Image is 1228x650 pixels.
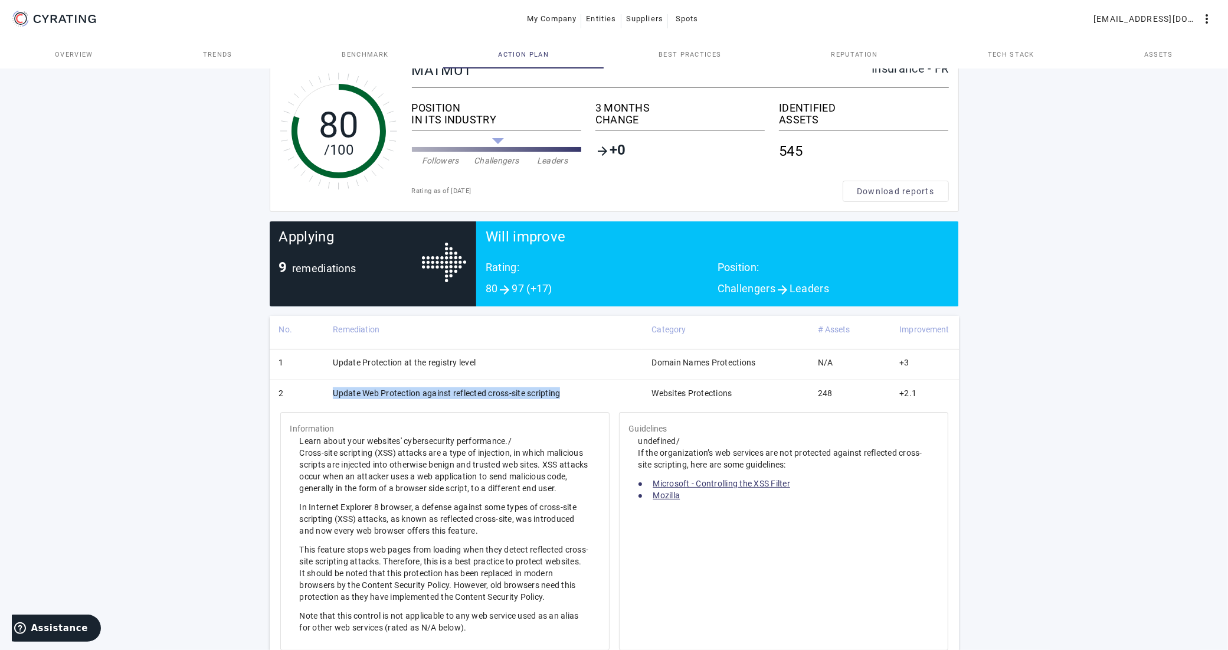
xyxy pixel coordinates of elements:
div: Leaders [525,155,581,166]
td: Websites Protections [642,380,808,411]
tspan: /100 [323,142,353,158]
mat-icon: arrow_forward [498,283,512,297]
button: Spots [668,8,706,30]
span: Download reports [857,185,934,197]
a: Microsoft - Controlling the XSS Filter [653,479,791,488]
div: IN ITS INDUSTRY [412,114,581,126]
td: +3 [890,349,958,380]
div: Rating: [486,262,718,283]
span: Benchmark [342,51,389,58]
span: +0 [610,144,626,158]
div: Challengers Leaders [718,283,949,297]
td: +2.1 [890,380,958,411]
mat-icon: arrow_forward [595,144,610,158]
span: remediations [292,262,356,275]
div: IDENTIFIED [779,102,948,114]
span: Tech Stack [988,51,1034,58]
button: Download reports [843,181,949,202]
td: Update Protection at the registry level [323,349,642,380]
td: 2 [270,380,324,411]
span: 9 [279,259,287,276]
div: 545 [779,136,948,166]
td: 248 [808,380,890,411]
div: Rating as of [DATE] [412,185,843,197]
mat-icon: more_vert [1200,12,1214,26]
div: Followers [412,155,469,166]
th: # Assets [808,316,890,349]
div: Position: [718,262,949,283]
a: Mozilla [653,491,680,500]
div: Insurance - FR [872,63,948,74]
span: Assets [1144,51,1173,58]
p: Note that this control is not applicable to any web service used as an alias for other web servic... [300,610,590,633]
iframe: Ouvre un widget dans lequel vous pouvez trouver plus d’informations [12,615,101,644]
div: MATMUT [412,63,872,78]
g: CYRATING [34,15,96,23]
span: undefined/ [638,436,929,501]
p: If the organization’s web services are not protected against reflected cross-site scripting, here... [638,447,929,471]
span: Suppliers [626,9,663,28]
span: Learn about your websites' cybersecurity performance./ [300,436,590,633]
button: [EMAIL_ADDRESS][DOMAIN_NAME] [1089,8,1219,30]
p: This feature stops web pages from loading when they detect reflected cross-site scripting attacks... [300,544,590,603]
div: CHANGE [595,114,765,126]
span: Trends [203,51,232,58]
mat-card-subtitle: Information [290,422,335,435]
span: Entities [586,9,616,28]
div: Applying [279,231,422,262]
td: 1 [270,349,324,380]
button: Entities [581,8,621,30]
div: Challengers [469,155,525,166]
p: Cross-site scripting (XSS) attacks are a type of injection, in which malicious scripts are inject... [300,447,590,494]
th: No. [270,316,324,349]
th: Category [642,316,808,349]
th: Improvement [890,316,958,349]
tspan: 80 [318,104,359,146]
div: 3 MONTHS [595,102,765,114]
button: My Company [522,8,582,30]
button: Suppliers [621,8,668,30]
div: POSITION [412,102,581,114]
span: Spots [676,9,699,28]
span: My Company [527,9,577,28]
th: Remediation [323,316,642,349]
span: Overview [55,51,93,58]
td: Update Web Protection against reflected cross-site scripting [323,380,642,411]
div: 80 97 (+17) [486,283,718,297]
span: Reputation [831,51,878,58]
span: [EMAIL_ADDRESS][DOMAIN_NAME] [1093,9,1200,28]
div: Will improve [486,231,949,262]
mat-card-subtitle: Guidelines [629,422,667,435]
p: In Internet Explorer 8 browser, a defense against some types of cross-site scripting (XSS) attack... [300,501,590,537]
span: Best practices [659,51,721,58]
td: N/A [808,349,890,380]
td: Domain Names Protections [642,349,808,380]
mat-icon: arrow_forward [775,283,790,297]
span: Action Plan [498,51,549,58]
div: ASSETS [779,114,948,126]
